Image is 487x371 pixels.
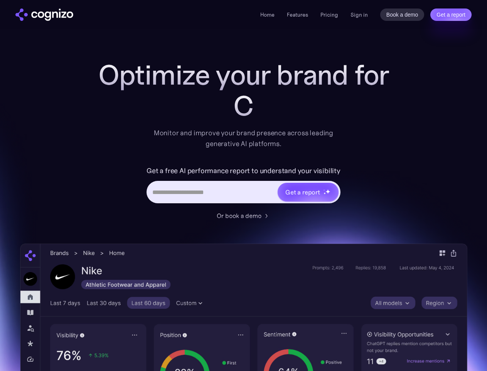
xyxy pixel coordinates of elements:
[430,9,472,21] a: Get a report
[147,165,340,207] form: Hero URL Input Form
[380,9,425,21] a: Book a demo
[351,10,368,19] a: Sign in
[324,192,326,195] img: star
[325,189,330,194] img: star
[320,11,338,18] a: Pricing
[285,187,320,197] div: Get a report
[324,189,325,191] img: star
[149,128,339,149] div: Monitor and improve your brand presence across leading generative AI platforms.
[287,11,308,18] a: Features
[260,11,275,18] a: Home
[15,9,73,21] img: cognizo logo
[89,90,398,121] div: C
[217,211,271,220] a: Or book a demo
[277,182,339,202] a: Get a reportstarstarstar
[217,211,261,220] div: Or book a demo
[89,60,398,90] h1: Optimize your brand for
[147,165,340,177] label: Get a free AI performance report to understand your visibility
[15,9,73,21] a: home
